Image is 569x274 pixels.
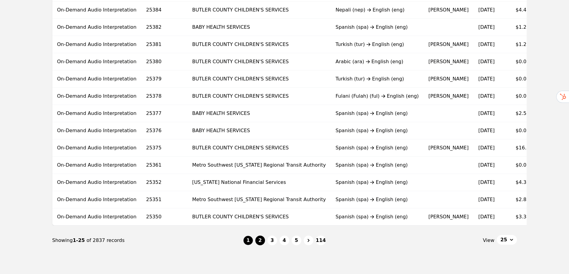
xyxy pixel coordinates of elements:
td: On-Demand Audio Interpretation [52,139,142,157]
td: $0.00 [511,53,539,70]
td: 25382 [141,19,187,36]
td: $3.33 [511,208,539,226]
div: Spanish (spa) English (eng) [335,196,419,203]
td: Metro Southwest [US_STATE] Regional Transit Authority [187,157,331,174]
time: [DATE] [478,7,495,13]
td: BUTLER COUNTY CHILDREN'S SERVICES [187,2,331,19]
td: $0.00 [511,70,539,88]
span: View [483,237,494,244]
button: 2 [255,236,265,245]
div: Spanish (spa) English (eng) [335,110,419,117]
td: [PERSON_NAME] [423,53,473,70]
div: Showing of 2837 records [52,237,243,244]
div: Spanish (spa) English (eng) [335,127,419,134]
td: On-Demand Audio Interpretation [52,105,142,122]
td: [US_STATE] National Financial Services [187,174,331,191]
td: BABY HEALTH SERVICES [187,105,331,122]
td: 25379 [141,70,187,88]
button: 4 [280,236,289,245]
td: BABY HEALTH SERVICES [187,122,331,139]
button: 3 [267,236,277,245]
time: [DATE] [478,24,495,30]
td: On-Demand Audio Interpretation [52,191,142,208]
td: [PERSON_NAME] [423,36,473,53]
td: On-Demand Audio Interpretation [52,122,142,139]
span: 1-25 [73,237,87,243]
td: $1.29 [511,19,539,36]
div: Nepali (nep) English (eng) [335,6,419,14]
time: [DATE] [478,128,495,133]
button: 114 [316,236,326,245]
td: $0.00 [511,157,539,174]
td: BABY HEALTH SERVICES [187,19,331,36]
div: Fulani (Fulah) (ful) English (eng) [335,93,419,100]
div: Spanish (spa) English (eng) [335,213,419,220]
td: On-Demand Audio Interpretation [52,2,142,19]
time: [DATE] [478,110,495,116]
td: On-Demand Audio Interpretation [52,36,142,53]
td: BUTLER COUNTY CHILDREN'S SERVICES [187,139,331,157]
time: [DATE] [478,145,495,151]
td: $4.47 [511,2,539,19]
div: Spanish (spa) English (eng) [335,161,419,169]
td: [PERSON_NAME] [423,88,473,105]
time: [DATE] [478,162,495,168]
td: On-Demand Audio Interpretation [52,208,142,226]
td: BUTLER COUNTY CHILDREN'S SERVICES [187,208,331,226]
td: $0.00 [511,88,539,105]
td: Metro Southwest [US_STATE] Regional Transit Authority [187,191,331,208]
div: Arabic (ara) English (eng) [335,58,419,65]
td: $16.11 [511,139,539,157]
td: On-Demand Audio Interpretation [52,70,142,88]
time: [DATE] [478,179,495,185]
div: Turkish (tur) English (eng) [335,41,419,48]
div: Spanish (spa) English (eng) [335,179,419,186]
div: Spanish (spa) English (eng) [335,24,419,31]
td: 25376 [141,122,187,139]
td: $4.32 [511,174,539,191]
time: [DATE] [478,93,495,99]
time: [DATE] [478,197,495,202]
td: $2.57 [511,105,539,122]
td: 25384 [141,2,187,19]
td: 25377 [141,105,187,122]
td: BUTLER COUNTY CHILDREN'S SERVICES [187,36,331,53]
td: 25381 [141,36,187,53]
td: $0.00 [511,122,539,139]
td: On-Demand Audio Interpretation [52,19,142,36]
td: 25350 [141,208,187,226]
td: On-Demand Audio Interpretation [52,174,142,191]
time: [DATE] [478,76,495,82]
td: [PERSON_NAME] [423,139,473,157]
span: 25 [500,236,507,243]
td: 25380 [141,53,187,70]
td: On-Demand Audio Interpretation [52,157,142,174]
td: On-Demand Audio Interpretation [52,53,142,70]
td: 25375 [141,139,187,157]
td: On-Demand Audio Interpretation [52,88,142,105]
td: [PERSON_NAME] [423,208,473,226]
td: $1.23 [511,36,539,53]
td: BUTLER COUNTY CHILDREN'S SERVICES [187,53,331,70]
td: [PERSON_NAME] [423,2,473,19]
td: 25378 [141,88,187,105]
time: [DATE] [478,41,495,47]
time: [DATE] [478,59,495,64]
td: 25361 [141,157,187,174]
time: [DATE] [478,214,495,220]
td: 25352 [141,174,187,191]
td: BUTLER COUNTY CHILDREN'S SERVICES [187,88,331,105]
nav: Page navigation [52,226,517,255]
td: $2.85 [511,191,539,208]
div: Spanish (spa) English (eng) [335,144,419,152]
div: Turkish (tur) English (eng) [335,75,419,83]
td: 25351 [141,191,187,208]
td: BUTLER COUNTY CHILDREN'S SERVICES [187,70,331,88]
button: 25 [497,235,517,245]
button: 5 [292,236,301,245]
td: [PERSON_NAME] [423,70,473,88]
